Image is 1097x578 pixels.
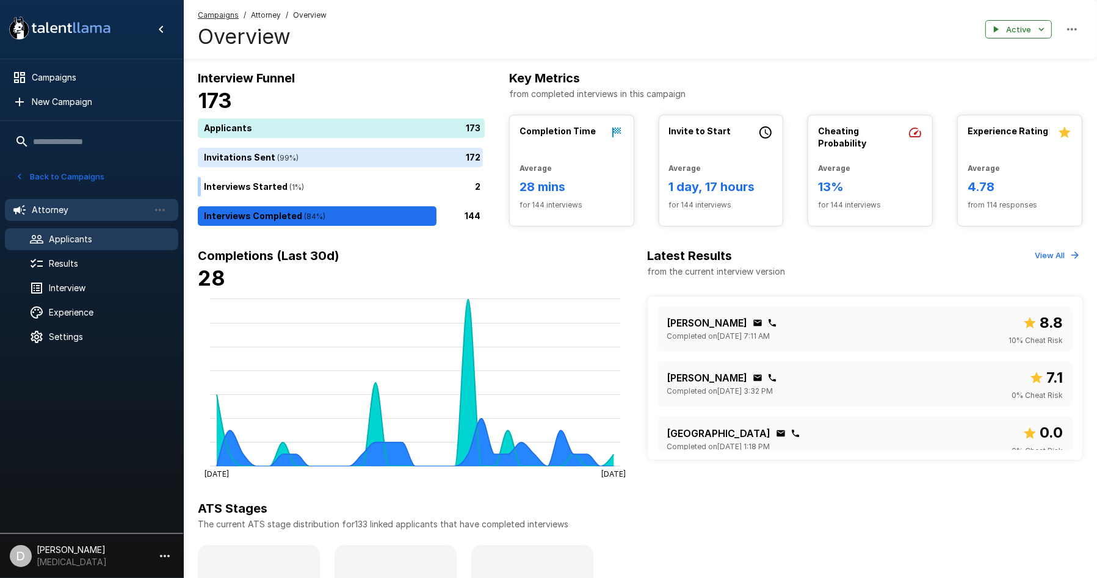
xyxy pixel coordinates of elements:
[1040,424,1063,441] b: 0.0
[198,248,339,263] b: Completions (Last 30d)
[198,10,239,20] u: Campaigns
[667,426,771,441] p: [GEOGRAPHIC_DATA]
[985,20,1052,39] button: Active
[520,199,624,211] span: for 144 interviews
[767,318,777,328] div: Click to copy
[669,177,773,197] h6: 1 day, 17 hours
[669,164,701,173] b: Average
[1012,445,1063,457] span: 0 % Cheat Risk
[667,385,773,397] span: Completed on [DATE] 3:32 PM
[667,330,770,342] span: Completed on [DATE] 7:11 AM
[1046,369,1063,386] b: 7.1
[753,318,762,328] div: Click to copy
[465,210,480,223] p: 144
[475,181,480,193] p: 2
[205,469,229,478] tspan: [DATE]
[198,24,327,49] h4: Overview
[198,88,232,113] b: 173
[818,199,922,211] span: for 144 interviews
[1008,334,1063,347] span: 10 % Cheat Risk
[791,428,800,438] div: Click to copy
[667,441,770,453] span: Completed on [DATE] 1:18 PM
[293,9,327,21] span: Overview
[669,199,773,211] span: for 144 interviews
[968,126,1048,136] b: Experience Rating
[818,164,850,173] b: Average
[198,518,1082,530] p: The current ATS stage distribution for 133 linked applicants that have completed interviews
[818,126,866,148] b: Cheating Probability
[1023,311,1063,334] span: Overall score out of 10
[1023,421,1063,444] span: Overall score out of 10
[648,266,786,278] p: from the current interview version
[753,373,762,383] div: Click to copy
[244,9,246,21] span: /
[776,428,786,438] div: Click to copy
[509,71,580,85] b: Key Metrics
[198,501,267,516] b: ATS Stages
[968,164,1000,173] b: Average
[667,316,748,330] p: [PERSON_NAME]
[1012,389,1063,402] span: 0 % Cheat Risk
[669,126,731,136] b: Invite to Start
[1029,366,1063,389] span: Overall score out of 10
[520,177,624,197] h6: 28 mins
[198,266,225,291] b: 28
[818,177,922,197] h6: 13%
[520,164,552,173] b: Average
[1040,314,1063,331] b: 8.8
[648,248,733,263] b: Latest Results
[767,373,777,383] div: Click to copy
[509,88,1082,100] p: from completed interviews in this campaign
[601,469,626,478] tspan: [DATE]
[520,126,596,136] b: Completion Time
[466,151,480,164] p: 172
[667,370,748,385] p: [PERSON_NAME]
[968,199,1072,211] span: from 114 responses
[251,9,281,21] span: Attorney
[466,122,480,135] p: 173
[286,9,288,21] span: /
[198,71,295,85] b: Interview Funnel
[968,177,1072,197] h6: 4.78
[1032,246,1082,265] button: View All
